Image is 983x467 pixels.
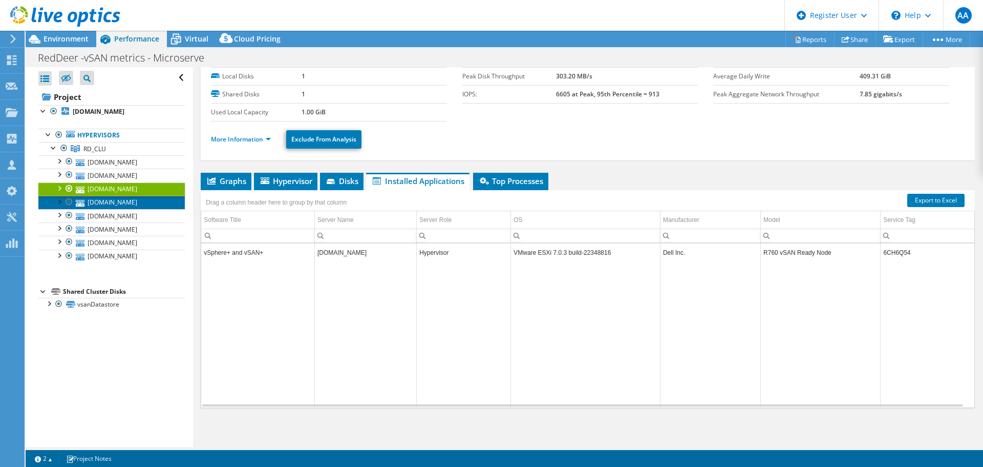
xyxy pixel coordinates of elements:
td: Column Software Title, Value vSphere+ and vSAN+ [201,243,314,261]
td: Service Tag Column [881,211,974,229]
td: Column Server Name, Value rdhost6.crdnet.ca [315,243,417,261]
span: Performance [114,34,159,44]
div: OS [514,214,522,226]
td: Column OS, Filter cell [511,229,660,242]
a: Hypervisors [38,129,185,142]
a: More Information [211,135,271,144]
label: Peak Disk Throughput [462,71,556,82]
div: Server Role [419,214,452,226]
a: [DOMAIN_NAME] [38,196,185,209]
span: Top Processes [478,176,543,186]
span: Hypervisor [259,176,312,186]
span: Disks [325,176,358,186]
label: Shared Disks [211,89,302,99]
div: Software Title [204,214,241,226]
td: Software Title Column [201,211,314,229]
a: RD_CLU [38,142,185,155]
b: [DOMAIN_NAME] [73,107,124,116]
a: vsanDatastore [38,298,185,311]
span: RD_CLU [83,145,106,153]
a: [DOMAIN_NAME] [38,250,185,263]
b: 1 [302,90,305,98]
label: Used Local Capacity [211,107,302,117]
b: 7.85 gigabits/s [860,90,902,98]
label: IOPS: [462,89,556,99]
td: Column Manufacturer, Value Dell Inc. [660,243,760,261]
a: Project [38,89,185,105]
a: More [923,31,970,47]
td: Column Service Tag, Value 6CH6Q54 [881,243,974,261]
div: Service Tag [883,214,915,226]
td: Server Role Column [417,211,511,229]
a: 2 [28,452,59,465]
svg: \n [891,11,901,20]
span: Installed Applications [371,176,464,186]
div: Server Name [317,214,354,226]
span: Virtual [185,34,208,44]
a: [DOMAIN_NAME] [38,182,185,196]
div: Model [763,214,780,226]
label: Local Disks [211,71,302,82]
a: [DOMAIN_NAME] [38,209,185,222]
td: Column Manufacturer, Filter cell [660,229,760,242]
td: Server Name Column [315,211,417,229]
td: Manufacturer Column [660,211,760,229]
td: Column Software Title, Filter cell [201,229,314,242]
label: Average Daily Write [713,71,860,82]
span: Cloud Pricing [234,34,281,44]
div: Drag a column header here to group by that column [203,195,349,210]
a: Export [875,31,923,47]
a: [DOMAIN_NAME] [38,236,185,249]
td: Column OS, Value VMware ESXi 7.0.3 build-22348816 [511,243,660,261]
h1: RedDeer -vSAN metrics - Microserve [33,52,220,64]
td: Column Model, Filter cell [761,229,881,242]
td: Column Service Tag, Filter cell [881,229,974,242]
td: OS Column [511,211,660,229]
span: AA [955,7,972,24]
a: [DOMAIN_NAME] [38,222,185,236]
a: Share [834,31,876,47]
td: Column Server Role, Value Hypervisor [417,243,511,261]
span: Environment [44,34,89,44]
a: Export to Excel [907,194,965,207]
a: Project Notes [59,452,119,465]
label: Peak Aggregate Network Throughput [713,89,860,99]
a: Reports [785,31,835,47]
a: [DOMAIN_NAME] [38,169,185,182]
b: 6605 at Peak, 95th Percentile = 913 [556,90,659,98]
b: 1 [302,72,305,80]
a: [DOMAIN_NAME] [38,155,185,169]
b: 409.31 GiB [860,72,891,80]
td: Column Server Name, Filter cell [315,229,417,242]
td: Column Server Role, Filter cell [417,229,511,242]
div: Shared Cluster Disks [63,286,185,298]
td: Model Column [761,211,881,229]
a: Exclude From Analysis [286,130,361,149]
div: Manufacturer [663,214,699,226]
b: 1.00 GiB [302,108,326,116]
a: [DOMAIN_NAME] [38,105,185,118]
b: 303.20 MB/s [556,72,592,80]
div: Data grid [201,190,975,408]
span: Graphs [206,176,246,186]
td: Column Model, Value R760 vSAN Ready Node [761,243,881,261]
